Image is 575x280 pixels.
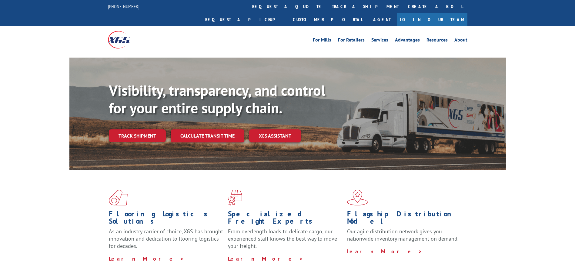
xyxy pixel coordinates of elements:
a: About [454,38,467,44]
h1: Flooring Logistics Solutions [109,210,223,228]
a: XGS ASSISTANT [249,129,301,142]
img: xgs-icon-total-supply-chain-intelligence-red [109,190,128,205]
a: Calculate transit time [171,129,244,142]
span: As an industry carrier of choice, XGS has brought innovation and dedication to flooring logistics... [109,228,223,249]
a: Advantages [395,38,420,44]
a: Track shipment [109,129,166,142]
a: For Retailers [338,38,365,44]
a: [PHONE_NUMBER] [108,3,139,9]
a: Join Our Team [397,13,467,26]
a: Learn More > [347,248,423,255]
span: Our agile distribution network gives you nationwide inventory management on demand. [347,228,459,242]
img: xgs-icon-flagship-distribution-model-red [347,190,368,205]
a: Services [371,38,388,44]
a: Learn More > [109,255,184,262]
a: Resources [426,38,448,44]
p: From overlength loads to delicate cargo, our experienced staff knows the best way to move your fr... [228,228,343,255]
a: Request a pickup [201,13,288,26]
b: Visibility, transparency, and control for your entire supply chain. [109,81,325,117]
img: xgs-icon-focused-on-flooring-red [228,190,242,205]
h1: Flagship Distribution Model [347,210,462,228]
a: Agent [367,13,397,26]
a: For Mills [313,38,331,44]
a: Customer Portal [288,13,367,26]
h1: Specialized Freight Experts [228,210,343,228]
a: Learn More > [228,255,303,262]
